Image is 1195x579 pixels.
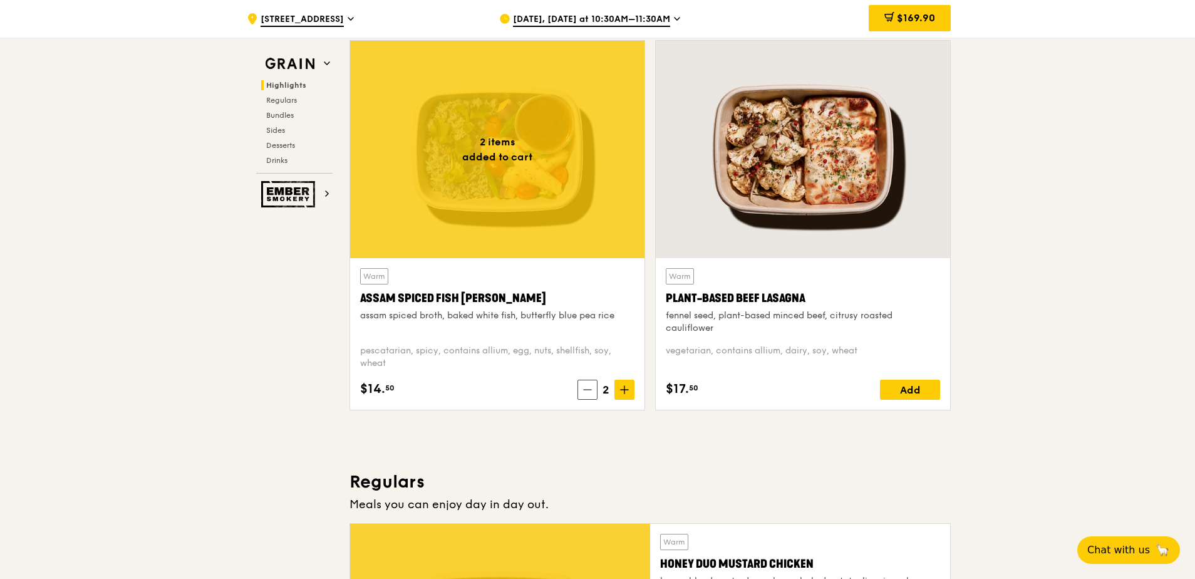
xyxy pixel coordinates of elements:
[360,268,388,284] div: Warm
[266,96,297,105] span: Regulars
[360,345,634,370] div: pescatarian, spicy, contains allium, egg, nuts, shellfish, soy, wheat
[385,383,395,393] span: 50
[261,13,344,27] span: [STREET_ADDRESS]
[897,12,935,24] span: $169.90
[266,156,287,165] span: Drinks
[666,380,689,399] span: $17.
[266,126,285,135] span: Sides
[266,141,295,150] span: Desserts
[1155,543,1170,558] span: 🦙
[597,381,614,399] span: 2
[1077,536,1180,564] button: Chat with us🦙
[349,471,951,493] h3: Regulars
[880,380,940,400] div: Add
[689,383,698,393] span: 50
[660,555,940,573] div: Honey Duo Mustard Chicken
[261,181,319,207] img: Ember Smokery web logo
[666,310,940,335] div: fennel seed, plant-based minced beef, citrusy roasted cauliflower
[360,289,634,307] div: Assam Spiced Fish [PERSON_NAME]
[261,53,319,75] img: Grain web logo
[666,268,694,284] div: Warm
[666,289,940,307] div: Plant-Based Beef Lasagna
[266,111,294,120] span: Bundles
[660,534,688,550] div: Warm
[513,13,670,27] span: [DATE], [DATE] at 10:30AM–11:30AM
[360,310,634,322] div: assam spiced broth, baked white fish, butterfly blue pea rice
[266,81,306,90] span: Highlights
[349,496,951,513] div: Meals you can enjoy day in day out.
[666,345,940,370] div: vegetarian, contains allium, dairy, soy, wheat
[1087,543,1150,558] span: Chat with us
[360,380,385,399] span: $14.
